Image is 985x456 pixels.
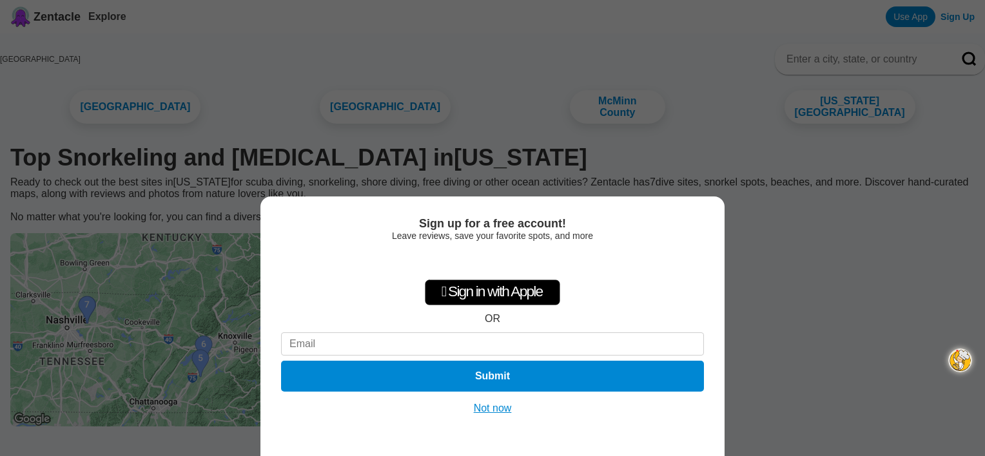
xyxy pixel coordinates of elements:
[281,231,704,241] div: Leave reviews, save your favorite spots, and more
[470,402,516,415] button: Not now
[485,313,500,325] div: OR
[427,247,558,276] iframe: Sign in with Google Button
[281,217,704,231] div: Sign up for a free account!
[425,280,560,305] div: Sign in with Apple
[281,332,704,356] input: Email
[281,361,704,392] button: Submit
